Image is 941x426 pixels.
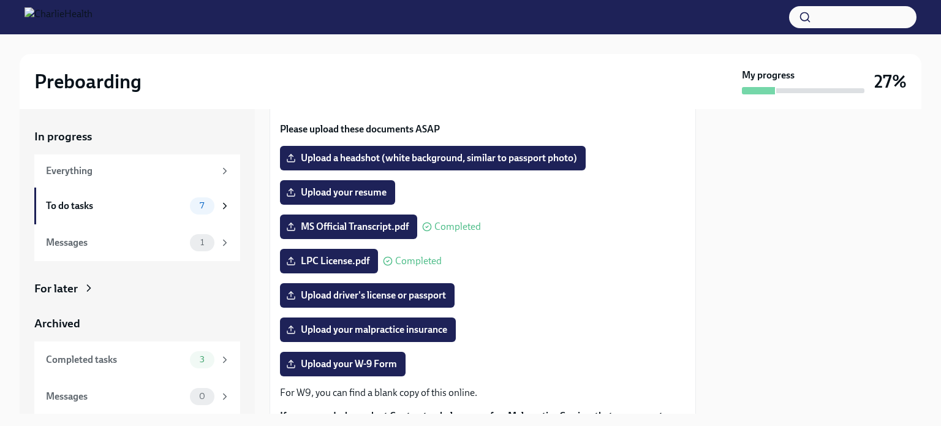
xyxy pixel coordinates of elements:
[280,386,686,400] p: For W9, you can find a blank copy of this online.
[280,318,456,342] label: Upload your malpractice insurance
[25,7,93,27] img: CharlieHealth
[192,355,212,364] span: 3
[280,352,406,376] label: Upload your W-9 Form
[874,70,907,93] h3: 27%
[34,281,78,297] div: For later
[46,199,185,213] div: To do tasks
[34,188,240,224] a: To do tasks7
[280,180,395,205] label: Upload your resume
[395,256,442,266] span: Completed
[280,146,586,170] label: Upload a headshot (white background, similar to passport photo)
[192,201,211,210] span: 7
[46,390,185,403] div: Messages
[289,324,447,336] span: Upload your malpractice insurance
[289,186,387,199] span: Upload your resume
[34,341,240,378] a: Completed tasks3
[34,224,240,261] a: Messages1
[280,249,378,273] label: LPC License.pdf
[46,164,214,178] div: Everything
[192,392,213,401] span: 0
[280,283,455,308] label: Upload driver's license or passport
[280,410,666,422] strong: If you are an Independent Contractor, below are a few Malpractice Carriers that we suggest:
[280,123,440,135] strong: Please upload these documents ASAP
[280,215,417,239] label: MS Official Transcript.pdf
[289,152,577,164] span: Upload a headshot (white background, similar to passport photo)
[289,358,397,370] span: Upload your W-9 Form
[289,255,369,267] span: LPC License.pdf
[289,289,446,302] span: Upload driver's license or passport
[34,316,240,332] a: Archived
[289,221,409,233] span: MS Official Transcript.pdf
[34,69,142,94] h2: Preboarding
[34,281,240,297] a: For later
[742,69,795,82] strong: My progress
[34,154,240,188] a: Everything
[34,129,240,145] a: In progress
[34,378,240,415] a: Messages0
[193,238,211,247] span: 1
[434,222,481,232] span: Completed
[46,353,185,367] div: Completed tasks
[46,236,185,249] div: Messages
